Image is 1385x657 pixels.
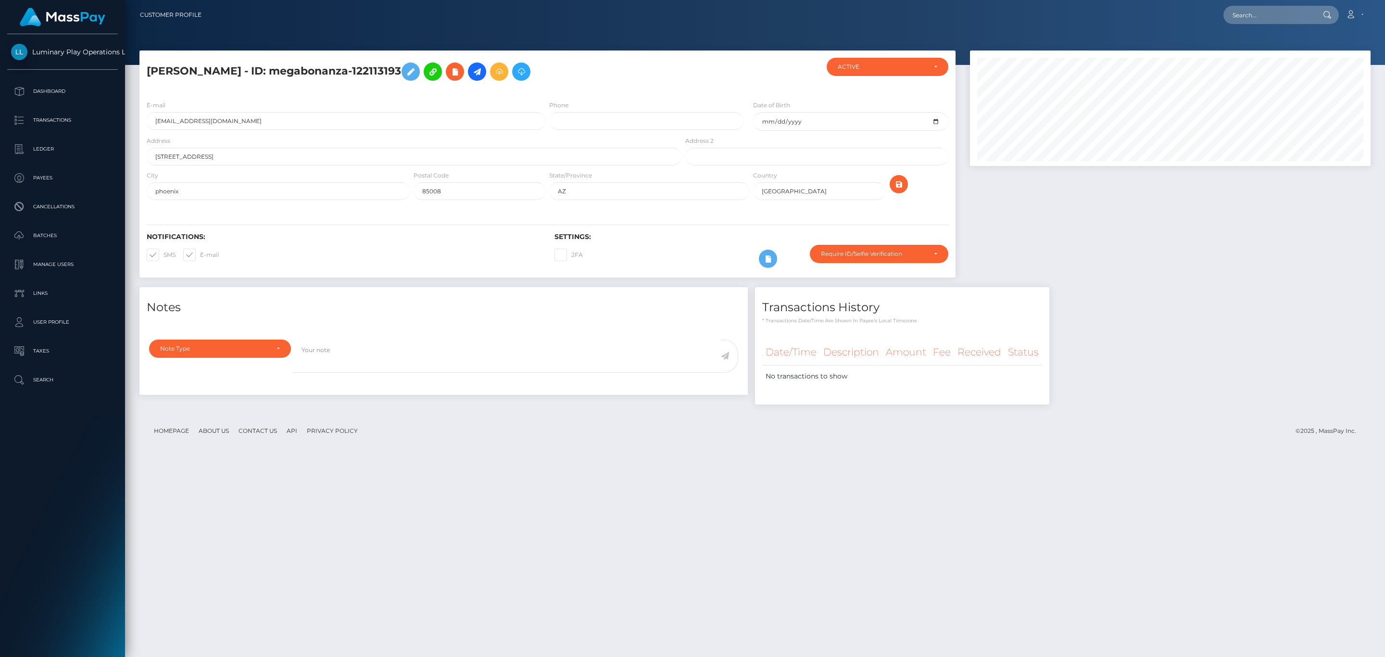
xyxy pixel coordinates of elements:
[882,339,930,366] th: Amount
[147,233,540,241] h6: Notifications:
[468,63,486,81] a: Initiate Payout
[303,423,362,438] a: Privacy Policy
[685,137,714,145] label: Address 2
[7,253,118,277] a: Manage Users
[11,84,114,99] p: Dashboard
[11,228,114,243] p: Batches
[150,423,193,438] a: Homepage
[414,171,449,180] label: Postal Code
[762,366,1042,388] td: No transactions to show
[11,286,114,301] p: Links
[11,44,27,60] img: Luminary Play Operations Limited
[147,249,176,261] label: SMS
[147,299,741,316] h4: Notes
[753,171,777,180] label: Country
[820,339,882,366] th: Description
[549,171,592,180] label: State/Province
[7,166,118,190] a: Payees
[7,108,118,132] a: Transactions
[195,423,233,438] a: About Us
[147,171,158,180] label: City
[838,63,926,71] div: ACTIVE
[827,58,948,76] button: ACTIVE
[7,368,118,392] a: Search
[549,101,568,110] label: Phone
[554,249,583,261] label: 2FA
[20,8,105,26] img: MassPay Logo
[11,315,114,329] p: User Profile
[11,171,114,185] p: Payees
[147,101,165,110] label: E-mail
[11,142,114,156] p: Ledger
[235,423,281,438] a: Contact Us
[762,339,820,366] th: Date/Time
[11,344,114,358] p: Taxes
[753,101,790,110] label: Date of Birth
[930,339,954,366] th: Fee
[147,58,676,86] h5: [PERSON_NAME] - ID: megabonanza-122113193
[160,345,269,353] div: Note Type
[7,310,118,334] a: User Profile
[11,113,114,127] p: Transactions
[11,257,114,272] p: Manage Users
[7,79,118,103] a: Dashboard
[149,340,291,358] button: Note Type
[7,281,118,305] a: Links
[183,249,219,261] label: E-mail
[7,48,118,56] span: Luminary Play Operations Limited
[762,317,1042,324] p: * Transactions date/time are shown in payee's local timezone
[810,245,948,263] button: Require ID/Selfie Verification
[1296,426,1363,436] div: © 2025 , MassPay Inc.
[11,373,114,387] p: Search
[140,5,201,25] a: Customer Profile
[7,224,118,248] a: Batches
[11,200,114,214] p: Cancellations
[762,299,1042,316] h4: Transactions History
[1223,6,1314,24] input: Search...
[1005,339,1042,366] th: Status
[283,423,301,438] a: API
[7,195,118,219] a: Cancellations
[7,339,118,363] a: Taxes
[7,137,118,161] a: Ledger
[554,233,948,241] h6: Settings:
[954,339,1005,366] th: Received
[821,250,926,258] div: Require ID/Selfie Verification
[147,137,170,145] label: Address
